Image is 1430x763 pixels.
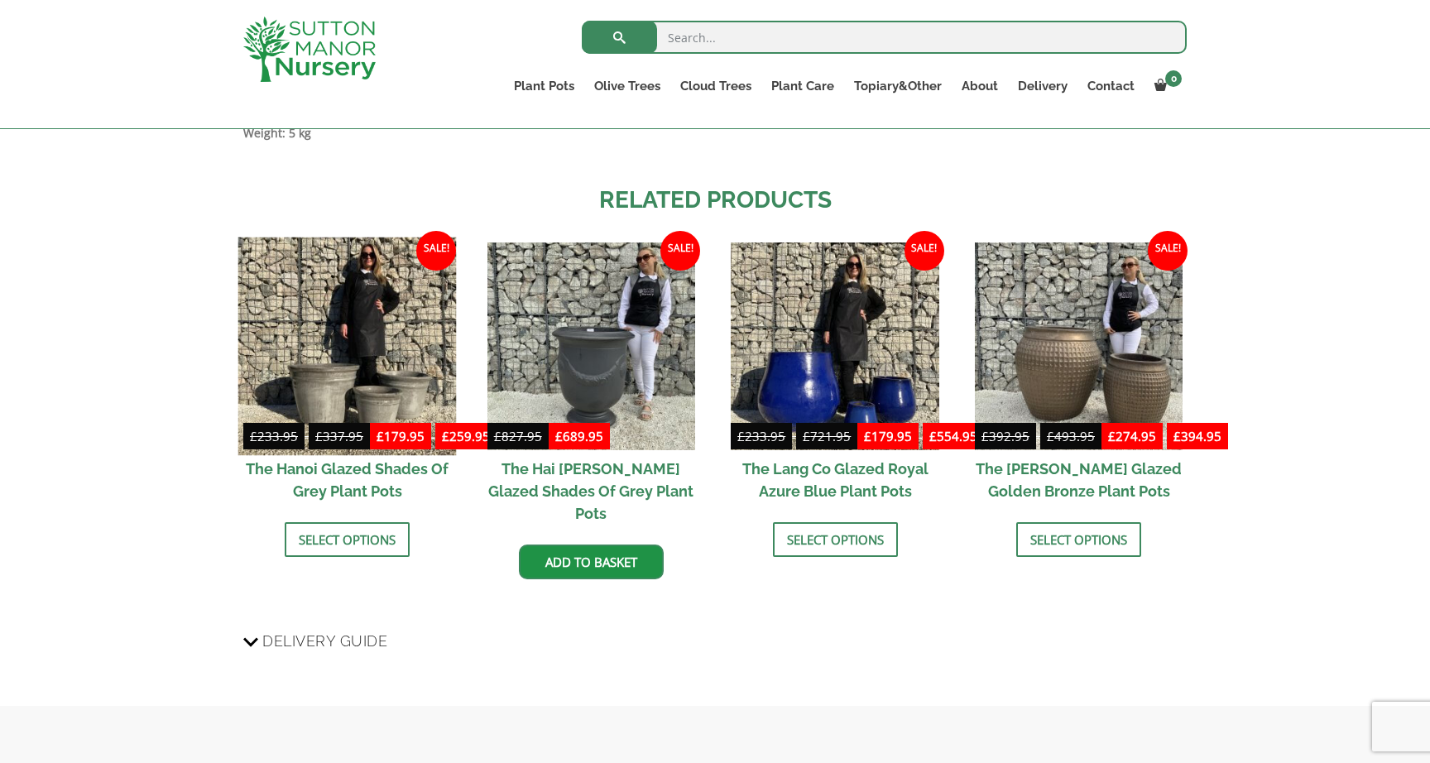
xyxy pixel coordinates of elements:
[555,428,603,444] bdi: 689.95
[731,242,938,510] a: Sale! £233.95-£721.95 £179.95-£554.95 The Lang Co Glazed Royal Azure Blue Plant Pots
[487,242,695,532] a: Sale! The Hai [PERSON_NAME] Glazed Shades Of Grey Plant Pots
[857,426,984,450] ins: -
[442,428,490,444] bdi: 259.95
[494,428,542,444] bdi: 827.95
[315,428,363,444] bdi: 337.95
[519,545,664,579] a: Add to basket: “The Hai Duong Glazed Shades Of Grey Plant Pots”
[731,426,857,450] del: -
[1016,522,1141,557] a: Select options for “The Phu Yen Glazed Golden Bronze Plant Pots”
[442,428,449,444] span: £
[670,74,761,98] a: Cloud Trees
[981,428,1029,444] bdi: 392.95
[1047,428,1054,444] span: £
[555,428,563,444] span: £
[1077,74,1144,98] a: Contact
[262,626,387,656] span: Delivery Guide
[285,522,410,557] a: Select options for “The Hanoi Glazed Shades Of Grey Plant Pots”
[315,428,323,444] span: £
[494,428,501,444] span: £
[975,242,1183,510] a: Sale! £392.95-£493.95 £274.95-£394.95 The [PERSON_NAME] Glazed Golden Bronze Plant Pots
[487,450,695,532] h2: The Hai [PERSON_NAME] Glazed Shades Of Grey Plant Pots
[737,428,745,444] span: £
[803,428,810,444] span: £
[243,125,311,141] strong: Weight: 5 kg
[250,428,298,444] bdi: 233.95
[243,426,370,450] del: -
[905,231,944,271] span: Sale!
[929,428,977,444] bdi: 554.95
[1148,231,1188,271] span: Sale!
[1101,426,1228,450] ins: -
[243,17,376,82] img: logo
[975,426,1101,450] del: -
[929,428,937,444] span: £
[416,231,456,271] span: Sale!
[1173,428,1221,444] bdi: 394.95
[243,183,1187,218] h2: Related products
[504,74,584,98] a: Plant Pots
[864,428,912,444] bdi: 179.95
[981,428,989,444] span: £
[731,450,938,510] h2: The Lang Co Glazed Royal Azure Blue Plant Pots
[660,231,700,271] span: Sale!
[487,242,695,450] img: The Hai Duong Glazed Shades Of Grey Plant Pots
[731,242,938,450] img: The Lang Co Glazed Royal Azure Blue Plant Pots
[844,74,952,98] a: Topiary&Other
[582,21,1187,54] input: Search...
[1173,428,1181,444] span: £
[250,428,257,444] span: £
[370,426,497,450] ins: -
[975,450,1183,510] h2: The [PERSON_NAME] Glazed Golden Bronze Plant Pots
[803,428,851,444] bdi: 721.95
[1047,428,1095,444] bdi: 493.95
[584,74,670,98] a: Olive Trees
[377,428,384,444] span: £
[975,242,1183,450] img: The Phu Yen Glazed Golden Bronze Plant Pots
[243,242,451,510] a: Sale! £233.95-£337.95 £179.95-£259.95 The Hanoi Glazed Shades Of Grey Plant Pots
[238,238,457,456] img: The Hanoi Glazed Shades Of Grey Plant Pots
[1108,428,1116,444] span: £
[1165,70,1182,87] span: 0
[952,74,1008,98] a: About
[737,428,785,444] bdi: 233.95
[1144,74,1187,98] a: 0
[761,74,844,98] a: Plant Care
[377,428,425,444] bdi: 179.95
[773,522,898,557] a: Select options for “The Lang Co Glazed Royal Azure Blue Plant Pots”
[1108,428,1156,444] bdi: 274.95
[1008,74,1077,98] a: Delivery
[864,428,871,444] span: £
[243,450,451,510] h2: The Hanoi Glazed Shades Of Grey Plant Pots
